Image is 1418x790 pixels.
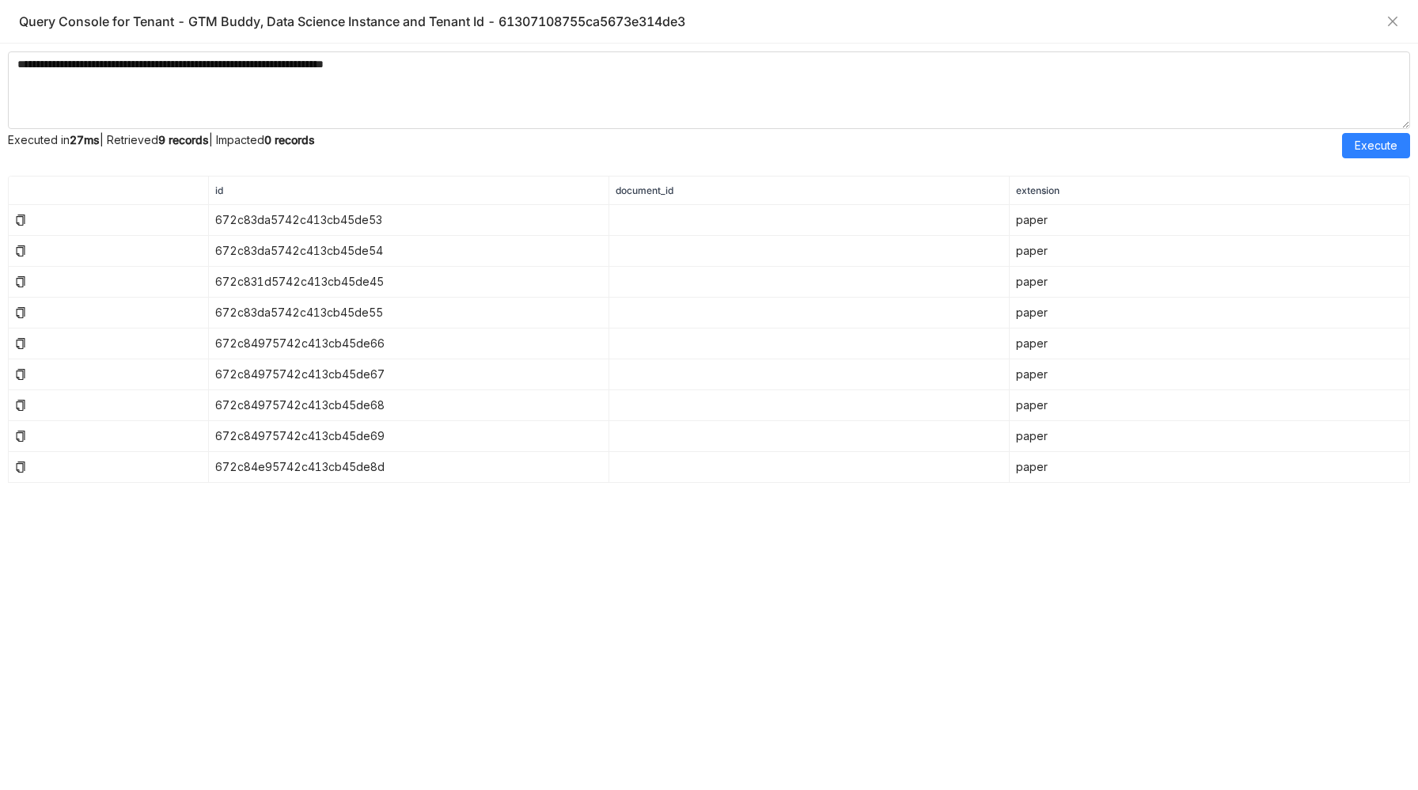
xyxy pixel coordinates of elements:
td: paper [1010,359,1410,390]
strong: 27ms [70,133,100,146]
td: paper [1010,298,1410,329]
td: 672c84975742c413cb45de66 [209,329,609,359]
div: Query Console for Tenant - GTM Buddy, Data Science Instance and Tenant Id - 61307108755ca5673e314de3 [19,13,1378,30]
td: paper [1010,421,1410,452]
button: Execute [1342,133,1410,158]
td: 672c84975742c413cb45de69 [209,421,609,452]
th: document_id [609,177,1010,205]
th: extension [1010,177,1410,205]
td: paper [1010,205,1410,236]
td: 672c83da5742c413cb45de53 [209,205,609,236]
button: Close [1386,15,1399,28]
td: paper [1010,390,1410,421]
td: 672c84e95742c413cb45de8d [209,452,609,483]
td: paper [1010,267,1410,298]
div: Executed in | Retrieved | Impacted [8,133,1342,158]
td: 672c83da5742c413cb45de55 [209,298,609,329]
th: id [209,177,609,205]
td: 672c83da5742c413cb45de54 [209,236,609,267]
strong: 0 records [264,133,315,146]
td: paper [1010,329,1410,359]
td: 672c84975742c413cb45de67 [209,359,609,390]
td: 672c831d5742c413cb45de45 [209,267,609,298]
td: paper [1010,452,1410,483]
td: paper [1010,236,1410,267]
strong: 9 records [158,133,209,146]
span: Execute [1355,137,1397,154]
td: 672c84975742c413cb45de68 [209,390,609,421]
